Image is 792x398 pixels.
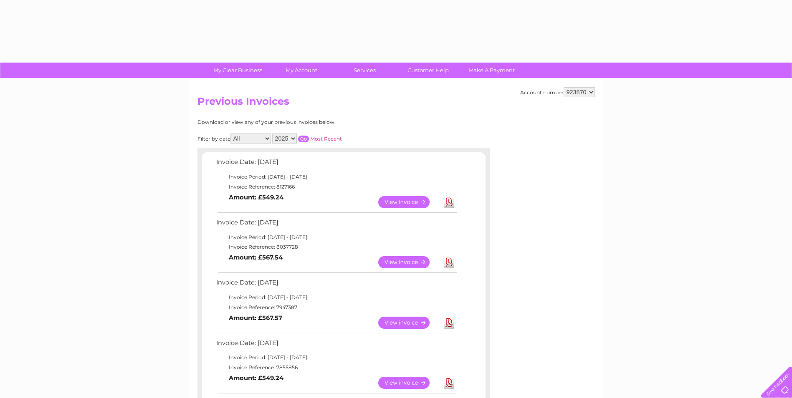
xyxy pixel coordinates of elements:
[214,277,458,292] td: Invoice Date: [DATE]
[520,87,595,97] div: Account number
[214,338,458,353] td: Invoice Date: [DATE]
[214,353,458,363] td: Invoice Period: [DATE] - [DATE]
[214,182,458,192] td: Invoice Reference: 8127166
[444,377,454,389] a: Download
[229,314,282,322] b: Amount: £567.57
[197,96,595,111] h2: Previous Invoices
[229,374,283,382] b: Amount: £549.24
[214,363,458,373] td: Invoice Reference: 7855856
[457,63,526,78] a: Make A Payment
[214,292,458,302] td: Invoice Period: [DATE] - [DATE]
[214,172,458,182] td: Invoice Period: [DATE] - [DATE]
[214,242,458,252] td: Invoice Reference: 8037728
[378,377,440,389] a: View
[214,217,458,232] td: Invoice Date: [DATE]
[330,63,399,78] a: Services
[197,119,417,125] div: Download or view any of your previous invoices below.
[310,136,342,142] a: Most Recent
[229,194,283,201] b: Amount: £549.24
[229,254,283,261] b: Amount: £567.54
[394,63,463,78] a: Customer Help
[203,63,272,78] a: My Clear Business
[378,196,440,208] a: View
[444,256,454,268] a: Download
[267,63,336,78] a: My Account
[214,232,458,242] td: Invoice Period: [DATE] - [DATE]
[444,317,454,329] a: Download
[378,256,440,268] a: View
[214,302,458,312] td: Invoice Reference: 7947387
[378,317,440,329] a: View
[197,134,417,144] div: Filter by date
[444,196,454,208] a: Download
[214,156,458,172] td: Invoice Date: [DATE]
